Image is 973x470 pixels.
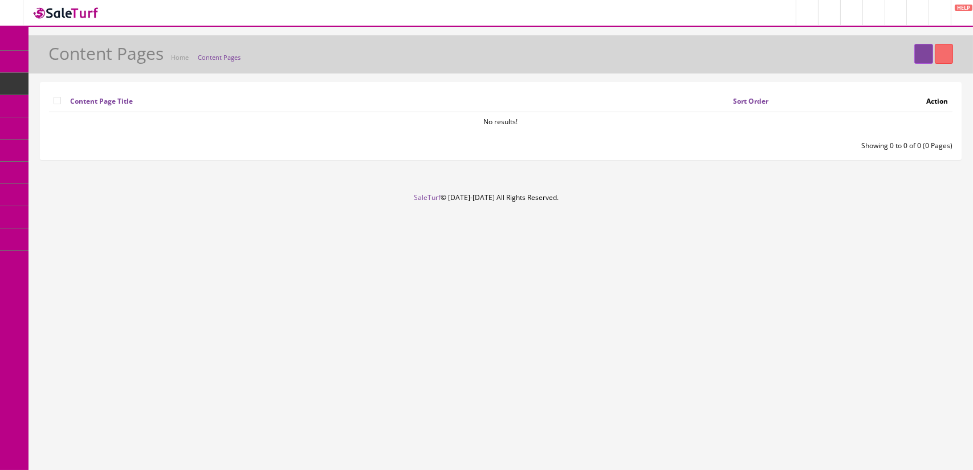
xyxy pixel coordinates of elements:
h1: Content Pages [48,44,164,63]
a: Sort Order [733,96,768,106]
td: No results! [49,112,952,132]
a: Content Page Title [70,96,138,106]
img: SaleTurf [32,5,100,21]
span: HELP [955,5,972,11]
td: Action [773,91,952,112]
div: Showing 0 to 0 of 0 (0 Pages) [501,141,962,151]
a: SaleTurf [414,193,441,202]
a: Content Pages [198,53,241,62]
a: Home [171,53,189,62]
